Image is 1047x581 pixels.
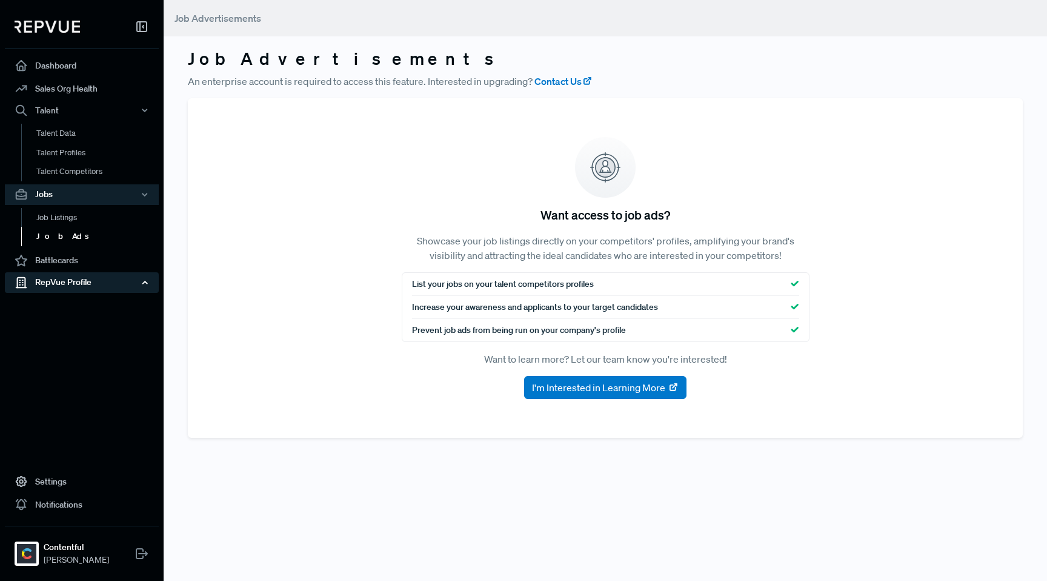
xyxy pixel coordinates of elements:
button: RepVue Profile [5,272,159,293]
a: Dashboard [5,54,159,77]
a: Talent Data [21,124,175,143]
a: ContentfulContentful[PERSON_NAME] [5,526,159,571]
a: Contact Us [534,74,593,89]
img: RepVue [15,21,80,33]
a: Talent Profiles [21,143,175,163]
span: Increase your awareness and applicants to your target candidates [412,301,658,314]
span: List your jobs on your talent competitors profiles [412,278,594,290]
span: Prevent job ads from being run on your company's profile [412,324,626,337]
a: Job Listings [21,208,175,227]
a: Talent Competitors [21,162,175,181]
p: An enterprise account is required to access this feature. Interested in upgrading? [188,74,1023,89]
img: Contentful [17,544,36,563]
span: Job Advertisements [174,12,261,24]
a: Sales Org Health [5,77,159,100]
span: [PERSON_NAME] [44,554,109,566]
a: Settings [5,470,159,493]
p: Want to learn more? Let our team know you're interested! [402,352,809,366]
button: Talent [5,100,159,121]
strong: Contentful [44,541,109,554]
h3: Job Advertisements [188,49,1023,69]
button: I'm Interested in Learning More [524,376,686,399]
span: I'm Interested in Learning More [532,380,665,395]
p: Showcase your job listings directly on your competitors' profiles, amplifying your brand's visibi... [402,233,809,263]
a: Battlecards [5,249,159,272]
button: Jobs [5,184,159,205]
h5: Want access to job ads? [540,207,670,222]
a: Job Ads [21,227,175,246]
a: Notifications [5,493,159,516]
